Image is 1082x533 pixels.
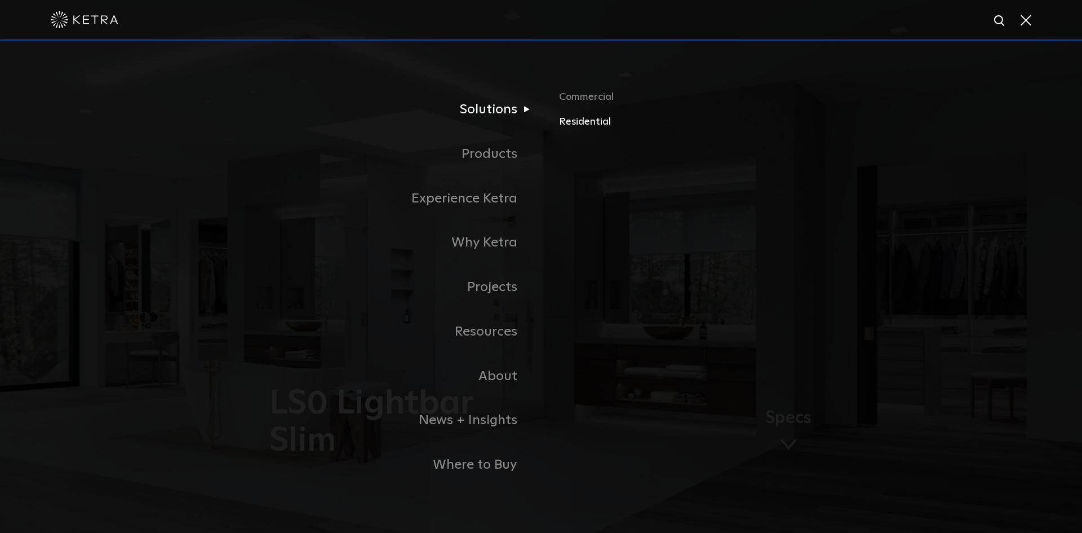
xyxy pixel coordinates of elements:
a: Experience Ketra [259,177,541,221]
img: ketra-logo-2019-white [51,11,118,28]
a: News + Insights [259,398,541,443]
img: search icon [993,14,1007,28]
div: Navigation Menu [259,87,823,487]
a: Why Ketra [259,221,541,265]
a: Resources [259,310,541,354]
a: Projects [259,265,541,310]
a: Solutions [259,87,541,132]
a: About [259,354,541,399]
a: Residential [559,114,823,130]
a: Commercial [559,89,823,114]
a: Products [259,132,541,177]
a: Where to Buy [259,443,541,487]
